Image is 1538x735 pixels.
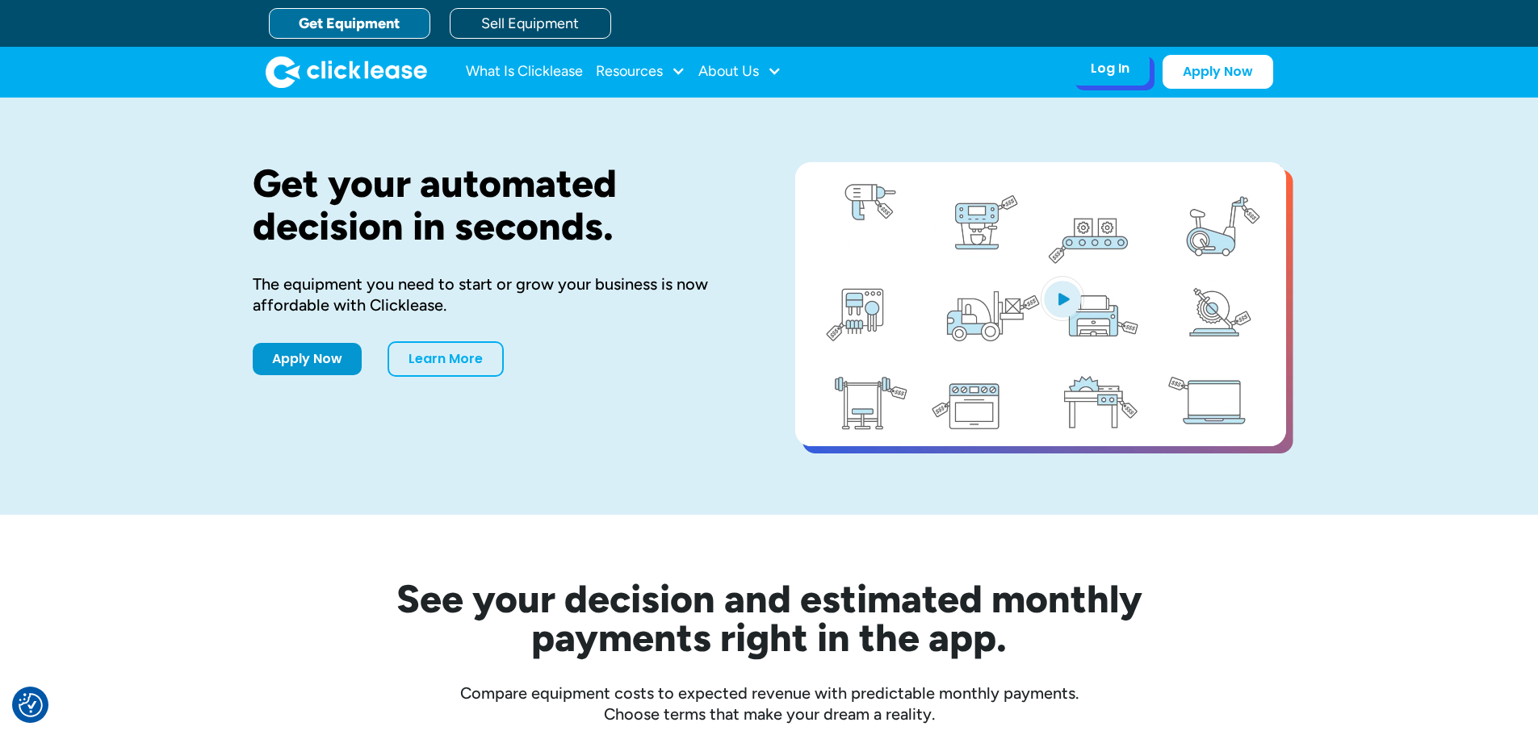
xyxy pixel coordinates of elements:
button: Consent Preferences [19,693,43,717]
a: home [266,56,427,88]
div: About Us [698,56,782,88]
div: Resources [596,56,685,88]
img: Clicklease logo [266,56,427,88]
a: What Is Clicklease [466,56,583,88]
a: Get Equipment [269,8,430,39]
a: Learn More [388,341,504,377]
a: Sell Equipment [450,8,611,39]
h1: Get your automated decision in seconds. [253,162,744,248]
img: Blue play button logo on a light blue circular background [1041,276,1084,321]
div: The equipment you need to start or grow your business is now affordable with Clicklease. [253,274,744,315]
h2: See your decision and estimated monthly payments right in the app. [317,579,1222,657]
a: open lightbox [795,162,1286,446]
div: Log In [1091,61,1129,77]
a: Apply Now [1163,55,1273,89]
a: Apply Now [253,343,362,375]
img: Revisit consent button [19,693,43,717]
div: Compare equipment costs to expected revenue with predictable monthly payments. Choose terms that ... [253,683,1286,725]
